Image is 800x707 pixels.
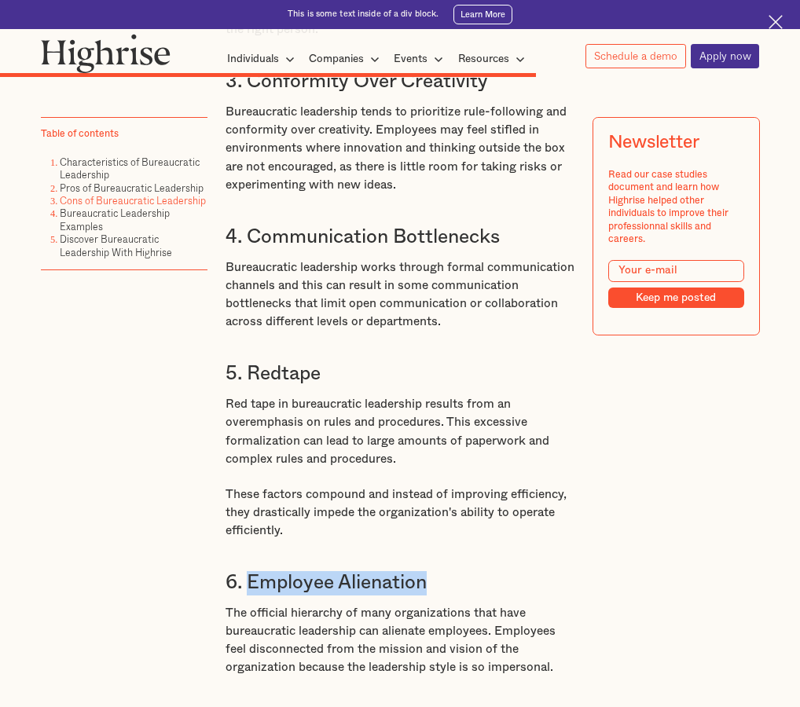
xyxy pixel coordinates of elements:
[585,44,685,68] a: Schedule a demo
[394,49,448,68] div: Events
[226,362,574,386] h3: 5. Redtape
[607,167,743,245] div: Read our case studies document and learn how Highrise helped other individuals to improve their p...
[226,103,574,194] p: Bureaucratic leadership tends to prioritize rule-following and conformity over creativity. Employ...
[691,44,759,68] a: Apply now
[288,9,439,20] div: This is some text inside of a div block.
[607,259,743,307] form: Modal Form
[60,193,206,208] a: Cons of Bureaucratic Leadership
[226,70,574,94] h3: 3. Conformity Over Creativity
[227,49,279,68] div: Individuals
[607,288,743,308] input: Keep me posted
[226,395,574,468] p: Red tape in bureaucratic leadership results from an overemphasis on rules and procedures. This ex...
[60,180,204,195] a: Pros of Bureaucratic Leadership
[309,49,364,68] div: Companies
[226,485,574,540] p: These factors compound and instead of improving efficiency, they drastically impede the organizat...
[226,571,574,595] h3: 6. Employee Alienation
[227,49,299,68] div: Individuals
[769,15,783,30] img: Cross icon
[394,49,428,68] div: Events
[41,34,171,73] img: Highrise logo
[226,225,574,250] h3: 4. Communication Bottlenecks
[226,258,574,332] p: Bureaucratic leadership works through formal communication channels and this can result in some c...
[60,154,200,181] a: Characteristics of Bureaucratic Leadership
[458,49,509,68] div: Resources
[607,132,699,153] div: Newsletter
[309,49,384,68] div: Companies
[60,232,172,259] a: Discover Bureaucratic Leadership With Highrise
[458,49,530,68] div: Resources
[226,604,574,677] p: The official hierarchy of many organizations that have bureaucratic leadership can alienate emplo...
[453,5,512,24] a: Learn More
[60,206,170,233] a: Bureaucratic Leadership Examples
[41,127,119,140] div: Table of contents
[607,259,743,281] input: Your e-mail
